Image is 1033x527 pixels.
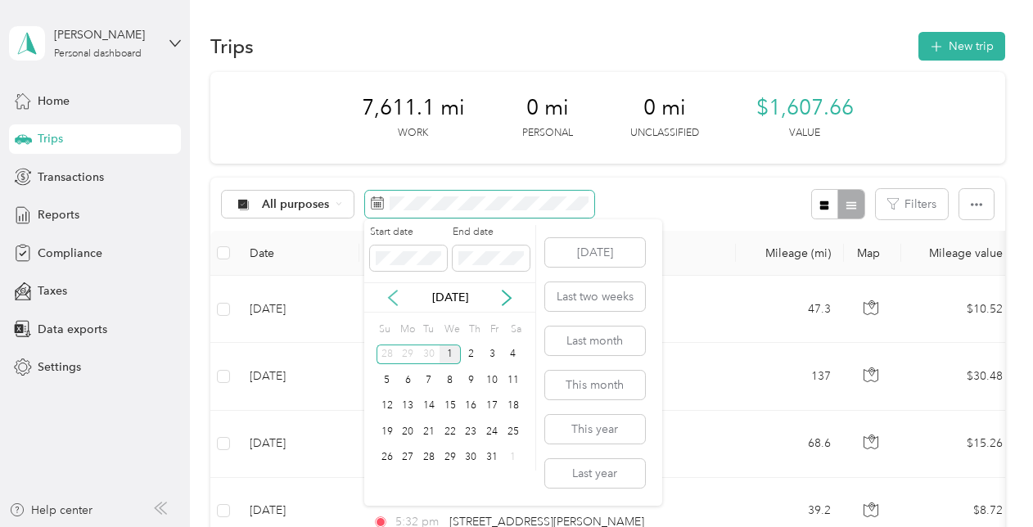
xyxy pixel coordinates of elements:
span: All purposes [262,199,330,210]
td: 137 [736,343,844,410]
div: 12 [377,396,398,417]
p: Value [789,126,820,141]
span: Trips [38,130,63,147]
th: Mileage value [901,231,1016,276]
button: This month [545,371,645,399]
div: 30 [461,448,482,468]
button: [DATE] [545,238,645,267]
div: 13 [397,396,418,417]
div: 7 [418,370,440,390]
div: 14 [418,396,440,417]
div: Mo [397,318,415,341]
div: 6 [397,370,418,390]
div: 21 [418,421,440,442]
div: 3 [481,345,503,365]
div: 2 [461,345,482,365]
div: 17 [481,396,503,417]
span: Data exports [38,321,107,338]
div: Tu [421,318,436,341]
span: [STREET_ADDRESS] [449,493,553,507]
button: This year [545,415,645,444]
div: 30 [418,345,440,365]
span: 0 mi [526,95,569,121]
div: 29 [440,448,461,468]
span: Settings [38,358,81,376]
p: [DATE] [416,289,485,306]
td: [DATE] [237,276,359,343]
div: 23 [461,421,482,442]
iframe: Everlance-gr Chat Button Frame [941,435,1033,527]
h1: Trips [210,38,254,55]
div: 28 [377,345,398,365]
td: $30.48 [901,343,1016,410]
td: $10.52 [901,276,1016,343]
div: 4 [503,345,524,365]
span: Transactions [38,169,104,186]
th: Locations [359,231,736,276]
div: Fr [487,318,503,341]
div: 16 [461,396,482,417]
p: Personal [522,126,573,141]
div: 18 [503,396,524,417]
div: 8 [440,370,461,390]
td: 47.3 [736,276,844,343]
div: 28 [418,448,440,468]
td: [DATE] [237,411,359,478]
label: Start date [370,225,447,240]
th: Map [844,231,901,276]
th: Date [237,231,359,276]
div: 25 [503,421,524,442]
td: 68.6 [736,411,844,478]
div: 9 [461,370,482,390]
span: Compliance [38,245,102,262]
div: 27 [397,448,418,468]
button: New trip [918,32,1005,61]
div: 15 [440,396,461,417]
span: 7,611.1 mi [362,95,465,121]
span: Home [38,92,70,110]
p: Work [398,126,428,141]
div: 10 [481,370,503,390]
span: Reports [38,206,79,223]
div: 11 [503,370,524,390]
div: 20 [397,421,418,442]
button: Filters [876,189,948,219]
p: Unclassified [630,126,699,141]
label: End date [453,225,530,240]
div: 19 [377,421,398,442]
span: $1,607.66 [756,95,854,121]
div: 5 [377,370,398,390]
div: 1 [440,345,461,365]
div: 22 [440,421,461,442]
button: Last two weeks [545,282,645,311]
button: Last year [545,459,645,488]
button: Help center [9,502,92,519]
div: 1 [503,448,524,468]
div: 29 [397,345,418,365]
div: Sa [508,318,524,341]
span: 0 mi [643,95,686,121]
button: Last month [545,327,645,355]
span: Taxes [38,282,67,300]
div: Su [377,318,392,341]
div: Personal dashboard [54,49,142,59]
div: We [442,318,461,341]
div: 26 [377,448,398,468]
th: Mileage (mi) [736,231,844,276]
div: 24 [481,421,503,442]
div: [PERSON_NAME] [54,26,156,43]
td: $15.26 [901,411,1016,478]
td: [DATE] [237,343,359,410]
div: 31 [481,448,503,468]
div: Th [466,318,481,341]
